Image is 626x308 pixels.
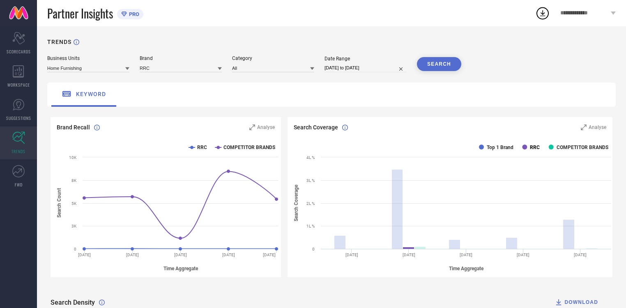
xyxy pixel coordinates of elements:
[12,148,25,154] span: TRENDS
[487,145,513,150] text: Top 1 Brand
[223,145,275,150] text: COMPETITOR BRANDS
[57,124,90,131] span: Brand Recall
[306,155,315,160] text: 4L %
[7,82,30,88] span: WORKSPACE
[257,124,275,130] span: Analyse
[71,178,77,183] text: 8K
[417,57,461,71] button: SEARCH
[232,55,314,61] div: Category
[460,253,472,257] text: [DATE]
[574,253,587,257] text: [DATE]
[140,55,222,61] div: Brand
[163,266,198,271] tspan: Time Aggregate
[556,145,608,150] text: COMPETITOR BRANDS
[47,55,129,61] div: Business Units
[6,115,31,121] span: SUGGESTIONS
[325,64,407,72] input: Select date range
[78,253,91,257] text: [DATE]
[535,6,550,21] div: Open download list
[127,11,139,17] span: PRO
[47,39,71,45] h1: TRENDS
[581,124,587,130] svg: Zoom
[306,201,315,206] text: 2L %
[74,247,76,251] text: 0
[293,184,299,221] tspan: Search Coverage
[71,224,77,228] text: 3K
[589,124,606,130] span: Analyse
[47,5,113,22] span: Partner Insights
[517,253,529,257] text: [DATE]
[126,253,139,257] text: [DATE]
[263,253,276,257] text: [DATE]
[56,188,62,218] tspan: Search Count
[71,201,77,206] text: 5K
[312,247,315,251] text: 0
[294,124,338,131] span: Search Coverage
[15,182,23,188] span: FWD
[306,178,315,183] text: 3L %
[325,56,407,62] div: Date Range
[69,155,77,160] text: 10K
[306,224,315,228] text: 1L %
[197,145,207,150] text: RRC
[555,298,598,306] div: DOWNLOAD
[345,253,358,257] text: [DATE]
[174,253,187,257] text: [DATE]
[402,253,415,257] text: [DATE]
[51,299,95,306] span: Search Density
[7,48,31,55] span: SCORECARDS
[222,253,235,257] text: [DATE]
[76,91,106,97] span: keyword
[249,124,255,130] svg: Zoom
[530,145,540,150] text: RRC
[449,266,483,271] tspan: Time Aggregate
